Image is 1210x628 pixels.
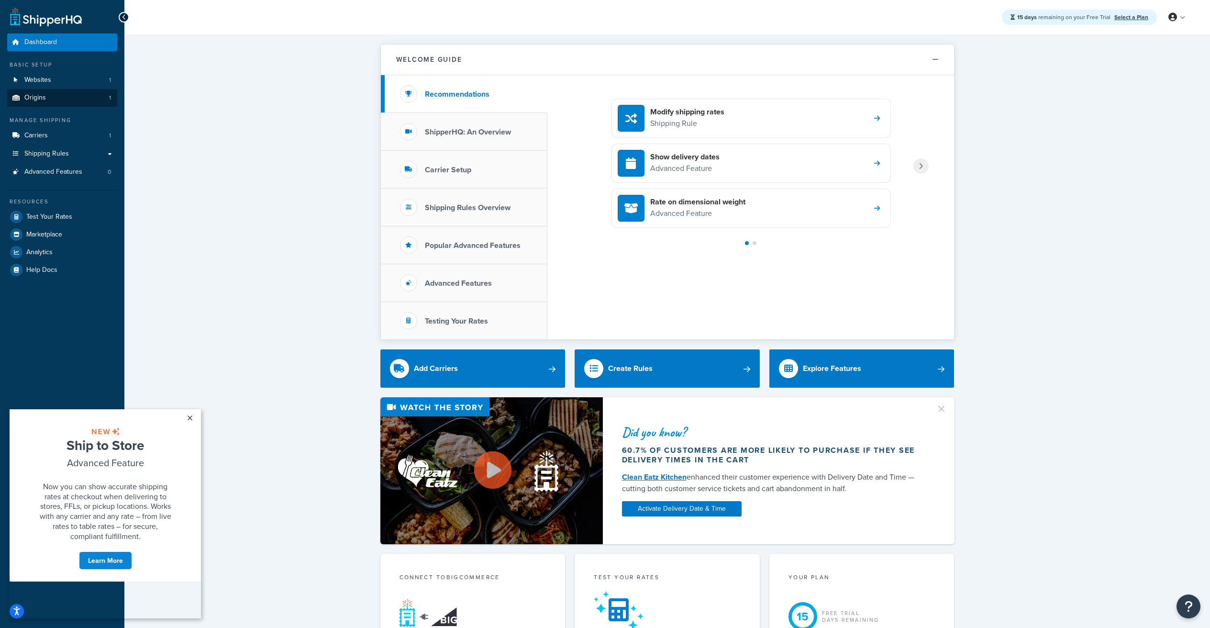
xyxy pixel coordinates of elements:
[425,166,471,174] h3: Carrier Setup
[622,426,924,439] div: Did you know?
[788,573,935,584] div: Your Plan
[381,45,954,75] button: Welcome Guide
[24,76,51,84] span: Websites
[57,46,134,60] span: Advanced Feature
[380,397,603,544] img: Video thumbnail
[24,150,69,158] span: Shipping Rules
[650,207,745,220] p: Advanced Feature
[425,279,492,288] h3: Advanced Features
[7,198,117,206] div: Resources
[109,94,111,102] span: 1
[622,446,924,465] div: 60.7% of customers are more likely to purchase if they see delivery times in the cart
[650,197,745,207] h4: Rate on dimensional weight
[622,471,687,482] a: Clean Eatz Kitchen
[622,471,924,494] div: enhanced their customer experience with Delivery Date and Time — cutting both customer service ti...
[7,89,117,107] li: Origins
[7,208,117,225] a: Test Your Rates
[24,132,48,140] span: Carriers
[26,266,57,274] span: Help Docs
[26,231,62,239] span: Marketplace
[109,132,111,140] span: 1
[69,142,122,160] a: Learn More
[7,226,117,243] a: Marketplace
[1017,13,1112,22] span: remaining on your Free Trial
[7,71,117,89] li: Websites
[396,56,462,63] h2: Welcome Guide
[26,248,53,257] span: Analytics
[26,213,72,221] span: Test Your Rates
[608,362,653,375] div: Create Rules
[7,71,117,89] a: Websites1
[7,127,117,145] li: Carriers
[7,163,117,181] a: Advanced Features0
[7,61,117,69] div: Basic Setup
[769,349,955,388] a: Explore Features
[650,152,720,162] h4: Show delivery dates
[650,107,724,117] h4: Modify shipping rates
[7,261,117,279] a: Help Docs
[24,168,82,176] span: Advanced Features
[7,244,117,261] a: Analytics
[108,168,111,176] span: 0
[7,145,117,163] a: Shipping Rules
[425,128,511,136] h3: ShipperHQ: An Overview
[400,598,459,627] img: connect-shq-bc-71769feb.svg
[650,117,724,130] p: Shipping Rule
[650,162,720,175] p: Advanced Feature
[109,76,111,84] span: 1
[425,317,488,325] h3: Testing Your Rates
[400,573,546,584] div: Connect to BigCommerce
[803,362,861,375] div: Explore Features
[1017,13,1037,22] strong: 15 days
[425,90,489,99] h3: Recommendations
[57,26,134,45] span: Ship to Store
[425,241,521,250] h3: Popular Advanced Features
[594,573,741,584] div: Test your rates
[1177,594,1200,618] button: Open Resource Center
[7,34,117,51] a: Dashboard
[1114,13,1148,22] a: Select a Plan
[575,349,760,388] a: Create Rules
[30,72,162,132] span: Now you can show accurate shipping rates at checkout when delivering to stores, FFLs, or pickup l...
[622,501,742,516] a: Activate Delivery Date & Time
[7,116,117,124] div: Manage Shipping
[7,127,117,145] a: Carriers1
[24,94,46,102] span: Origins
[24,38,57,46] span: Dashboard
[414,362,458,375] div: Add Carriers
[7,163,117,181] li: Advanced Features
[425,203,511,212] h3: Shipping Rules Overview
[822,610,879,623] div: Free Trial Days Remaining
[7,89,117,107] a: Origins1
[380,349,566,388] a: Add Carriers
